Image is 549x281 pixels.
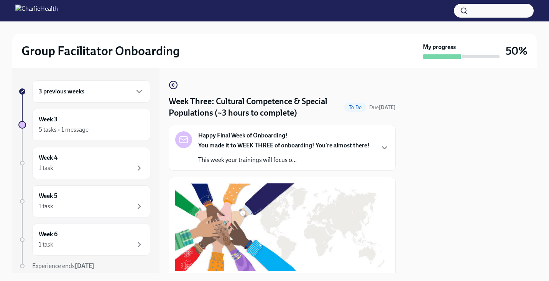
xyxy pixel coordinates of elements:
button: Zoom image [175,183,389,271]
h6: Week 6 [39,230,58,239]
strong: You made it to WEEK THREE of onboarding! You're almost there! [198,142,370,149]
div: 5 tasks • 1 message [39,126,89,134]
h6: Week 4 [39,154,58,162]
strong: Happy Final Week of Onboarding! [198,131,288,140]
strong: My progress [423,43,456,51]
strong: [DATE] [379,104,396,111]
a: Week 35 tasks • 1 message [18,109,150,141]
h6: Week 5 [39,192,58,200]
h2: Group Facilitator Onboarding [21,43,180,59]
a: Week 41 task [18,147,150,179]
h6: Week 3 [39,115,58,124]
span: September 8th, 2025 10:00 [369,104,396,111]
h3: 50% [506,44,528,58]
img: CharlieHealth [15,5,58,17]
div: 1 task [39,202,53,211]
h4: Week Three: Cultural Competence & Special Populations (~3 hours to complete) [169,96,341,119]
span: Experience ends [32,262,94,270]
p: This week your trainings will focus o... [198,156,370,164]
div: 3 previous weeks [32,80,150,103]
span: Due [369,104,396,111]
h6: 3 previous weeks [39,87,84,96]
strong: [DATE] [75,262,94,270]
div: 1 task [39,164,53,172]
a: Week 51 task [18,185,150,217]
span: To Do [344,105,366,110]
a: Week 61 task [18,224,150,256]
div: 1 task [39,240,53,249]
